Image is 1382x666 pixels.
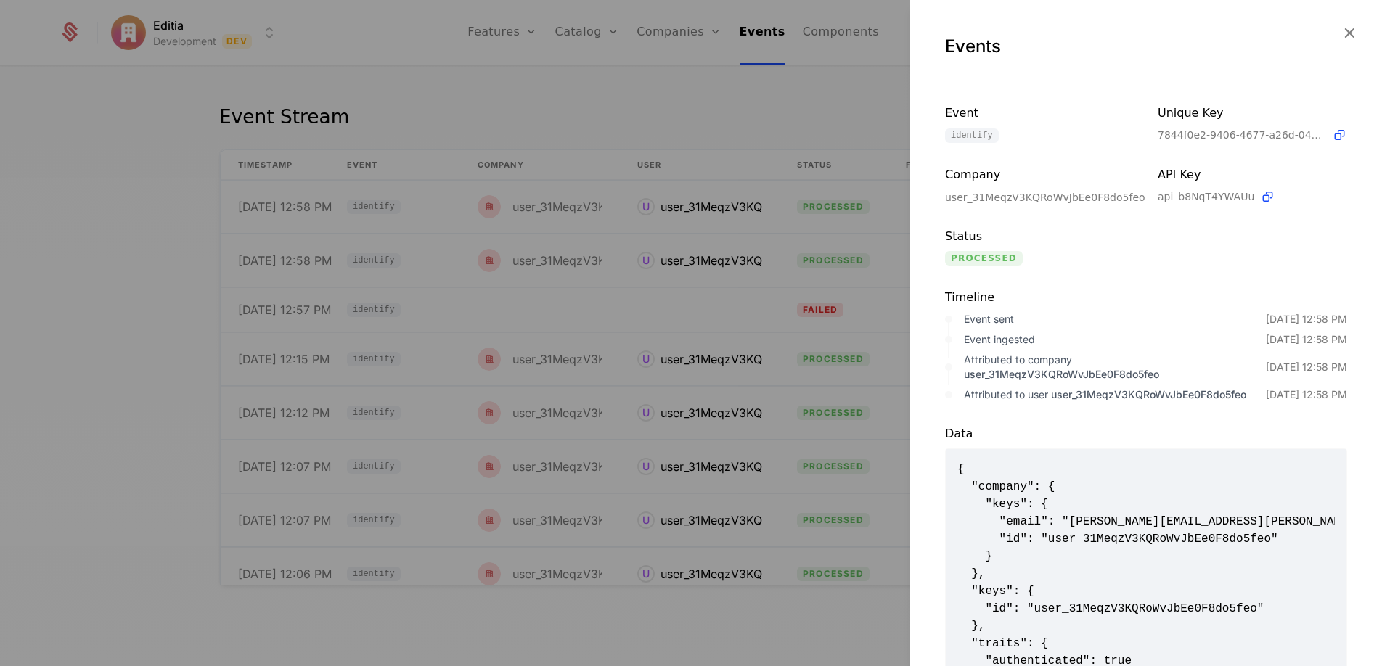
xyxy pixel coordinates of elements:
span: processed [945,251,1023,266]
div: Status [945,228,1134,245]
div: Attributed to user [964,387,1266,402]
div: Event [945,104,1134,123]
span: 7844f0e2-9406-4677-a26d-044b549a93bf [1158,128,1326,142]
div: Company [945,166,1134,184]
span: user_31MeqzV3KQRoWvJbEe0F8do5feo [1051,388,1246,400]
div: [DATE] 12:58 PM [1266,387,1347,402]
span: user_31MeqzV3KQRoWvJbEe0F8do5feo [964,368,1159,380]
div: Attributed to company [964,353,1266,382]
div: [DATE] 12:58 PM [1266,312,1347,326]
div: API Key [1158,166,1347,184]
div: Timeline [945,289,1347,306]
div: [DATE] 12:58 PM [1266,332,1347,347]
div: Events [945,35,1347,58]
div: [DATE] 12:58 PM [1266,360,1347,374]
span: identify [945,128,999,143]
div: user_31MeqzV3KQRoWvJbEe0F8do5feo [945,190,1134,205]
span: api_b8NqT4YWAUu [1158,189,1254,204]
div: Event sent [964,312,1266,326]
div: Data [945,425,1347,443]
div: Unique Key [1158,104,1347,122]
div: Event ingested [964,332,1266,347]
